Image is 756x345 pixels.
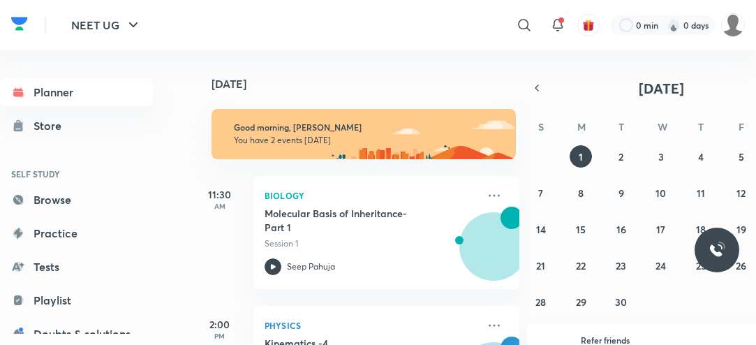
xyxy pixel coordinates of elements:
button: September 7, 2025 [530,182,552,204]
h5: Molecular Basis of Inheritance- Part 1 [265,207,438,235]
p: You have 2 events [DATE] [234,135,497,146]
button: NEET UG [63,11,150,39]
button: September 23, 2025 [610,254,632,277]
abbr: September 8, 2025 [578,186,584,200]
abbr: September 18, 2025 [696,223,706,236]
p: AM [192,202,248,210]
button: September 4, 2025 [690,145,712,168]
abbr: September 22, 2025 [576,259,586,272]
abbr: September 5, 2025 [739,150,744,163]
abbr: September 30, 2025 [615,295,627,309]
p: Session 1 [265,237,477,250]
abbr: September 9, 2025 [618,186,624,200]
abbr: September 2, 2025 [618,150,623,163]
abbr: September 7, 2025 [538,186,543,200]
button: September 18, 2025 [690,218,712,240]
img: ttu [709,242,725,258]
abbr: Sunday [538,120,544,133]
abbr: September 16, 2025 [616,223,626,236]
button: September 5, 2025 [730,145,753,168]
button: September 10, 2025 [650,182,672,204]
abbr: Tuesday [618,120,624,133]
a: Company Logo [11,13,28,38]
h5: 11:30 [192,187,248,202]
button: September 14, 2025 [530,218,552,240]
abbr: September 15, 2025 [576,223,586,236]
img: Nishi raghuwanshi [721,13,745,37]
abbr: Friday [739,120,744,133]
abbr: September 11, 2025 [697,186,705,200]
p: Seep Pahuja [287,260,335,273]
button: September 16, 2025 [610,218,632,240]
button: September 25, 2025 [690,254,712,277]
abbr: September 1, 2025 [579,150,583,163]
abbr: September 12, 2025 [736,186,746,200]
abbr: September 3, 2025 [658,150,664,163]
abbr: September 29, 2025 [576,295,586,309]
button: September 30, 2025 [610,291,632,313]
button: September 22, 2025 [570,254,592,277]
button: September 24, 2025 [650,254,672,277]
abbr: Wednesday [658,120,667,133]
img: streak [667,18,681,32]
abbr: September 10, 2025 [655,186,666,200]
img: morning [212,109,516,159]
button: September 15, 2025 [570,218,592,240]
button: September 2, 2025 [610,145,632,168]
button: September 12, 2025 [730,182,753,204]
abbr: September 17, 2025 [656,223,665,236]
h6: Good morning, [PERSON_NAME] [234,122,497,133]
h5: 2:00 [192,317,248,332]
button: September 9, 2025 [610,182,632,204]
abbr: September 28, 2025 [535,295,546,309]
button: September 19, 2025 [730,218,753,240]
button: avatar [577,14,600,36]
button: September 21, 2025 [530,254,552,277]
button: September 1, 2025 [570,145,592,168]
div: Store [34,117,70,134]
button: September 8, 2025 [570,182,592,204]
p: Physics [265,317,477,334]
p: Biology [265,187,477,204]
abbr: September 23, 2025 [616,259,626,272]
abbr: September 26, 2025 [736,259,746,272]
abbr: September 19, 2025 [736,223,746,236]
button: September 3, 2025 [650,145,672,168]
abbr: September 25, 2025 [696,259,706,272]
span: [DATE] [639,79,684,98]
abbr: September 4, 2025 [698,150,704,163]
button: September 26, 2025 [730,254,753,277]
abbr: Thursday [698,120,704,133]
abbr: Monday [577,120,586,133]
h4: [DATE] [212,78,533,89]
img: Company Logo [11,13,28,34]
abbr: September 21, 2025 [536,259,545,272]
img: unacademy [443,207,519,303]
button: September 28, 2025 [530,291,552,313]
abbr: September 24, 2025 [655,259,666,272]
button: September 17, 2025 [650,218,672,240]
img: avatar [582,19,595,31]
button: September 29, 2025 [570,291,592,313]
p: PM [192,332,248,340]
abbr: September 14, 2025 [536,223,546,236]
button: September 11, 2025 [690,182,712,204]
